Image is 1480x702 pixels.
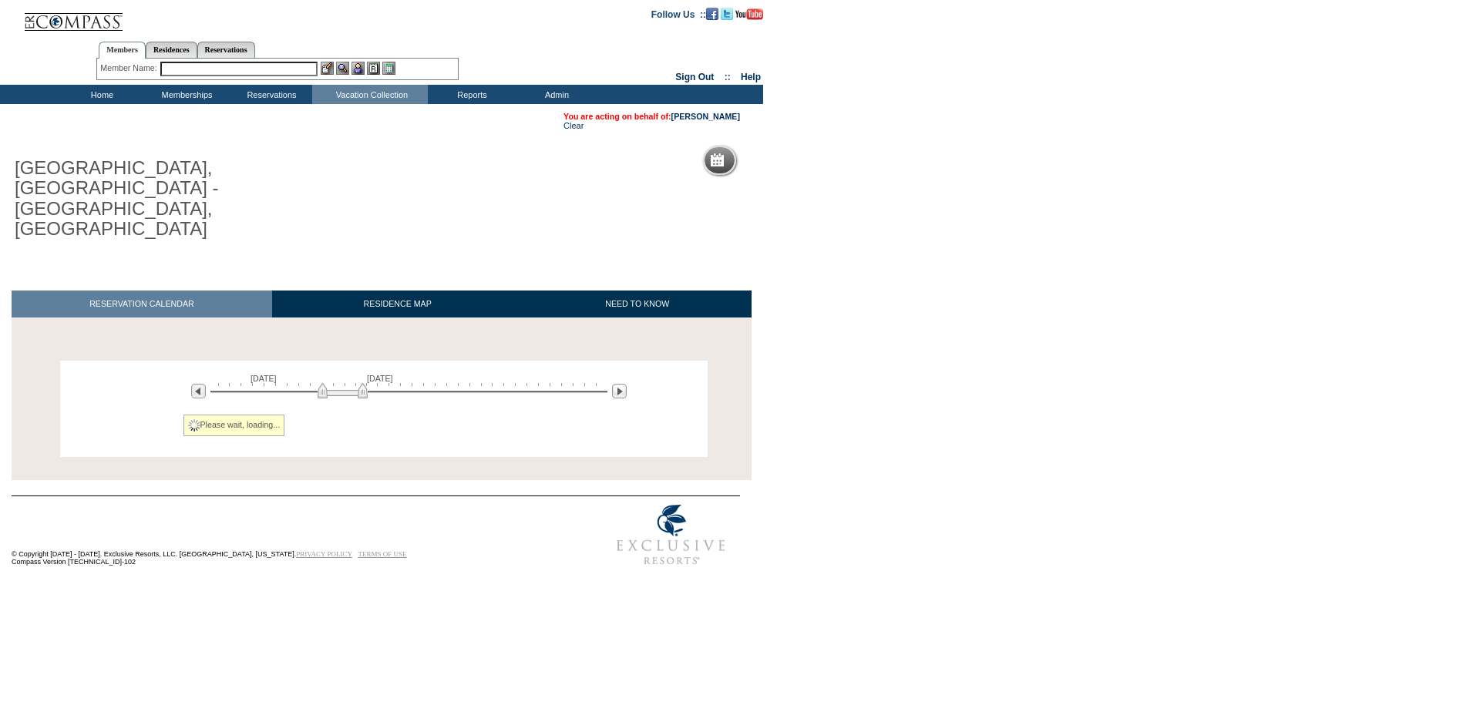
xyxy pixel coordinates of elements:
[675,72,714,82] a: Sign Out
[721,8,733,20] img: Follow us on Twitter
[146,42,197,58] a: Residences
[272,291,523,317] a: RESIDENCE MAP
[725,72,731,82] span: ::
[651,8,706,20] td: Follow Us ::
[513,85,597,104] td: Admin
[321,62,334,75] img: b_edit.gif
[351,62,365,75] img: Impersonate
[563,121,584,130] a: Clear
[251,374,277,383] span: [DATE]
[188,419,200,432] img: spinner2.gif
[367,374,393,383] span: [DATE]
[367,62,380,75] img: Reservations
[735,8,763,18] a: Subscribe to our YouTube Channel
[706,8,718,20] img: Become our fan on Facebook
[721,8,733,18] a: Follow us on Twitter
[735,8,763,20] img: Subscribe to our YouTube Channel
[336,62,349,75] img: View
[382,62,395,75] img: b_calculator.gif
[671,112,740,121] a: [PERSON_NAME]
[358,550,407,558] a: TERMS OF USE
[183,415,285,436] div: Please wait, loading...
[100,62,160,75] div: Member Name:
[706,8,718,18] a: Become our fan on Facebook
[227,85,312,104] td: Reservations
[99,42,146,59] a: Members
[563,112,740,121] span: You are acting on behalf of:
[197,42,255,58] a: Reservations
[12,155,357,243] h1: [GEOGRAPHIC_DATA], [GEOGRAPHIC_DATA] - [GEOGRAPHIC_DATA], [GEOGRAPHIC_DATA]
[143,85,227,104] td: Memberships
[602,496,740,573] img: Exclusive Resorts
[191,384,206,398] img: Previous
[428,85,513,104] td: Reports
[296,550,352,558] a: PRIVACY POLICY
[58,85,143,104] td: Home
[12,291,272,317] a: RESERVATION CALENDAR
[12,497,551,573] td: © Copyright [DATE] - [DATE]. Exclusive Resorts, LLC. [GEOGRAPHIC_DATA], [US_STATE]. Compass Versi...
[741,72,761,82] a: Help
[612,384,627,398] img: Next
[523,291,752,317] a: NEED TO KNOW
[730,156,848,166] h5: Reservation Calendar
[312,85,428,104] td: Vacation Collection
